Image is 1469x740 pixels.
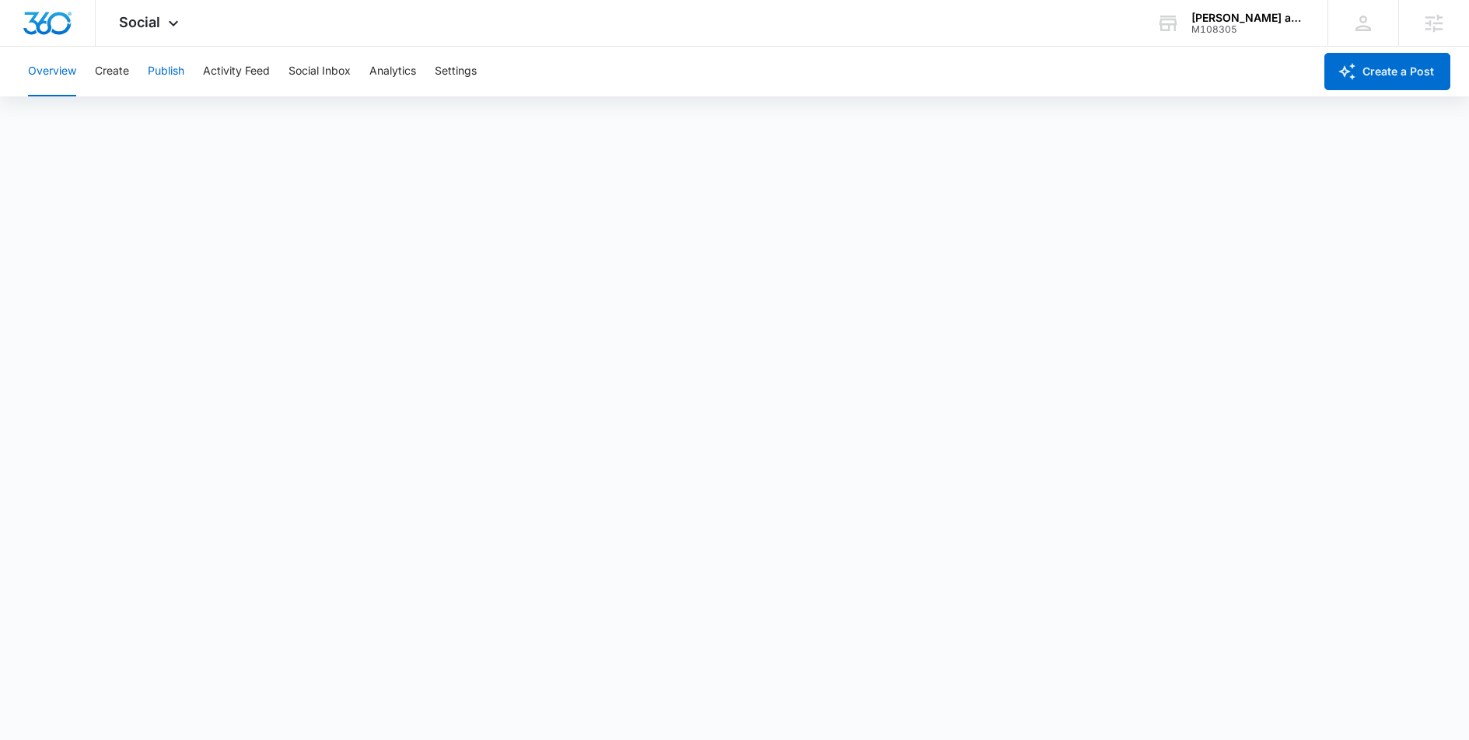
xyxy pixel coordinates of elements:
img: tab_domain_overview_orange.svg [42,90,54,103]
div: Domain: [DOMAIN_NAME] [40,40,171,53]
button: Social Inbox [289,47,351,96]
button: Create a Post [1324,53,1450,90]
div: Domain Overview [59,92,139,102]
div: account name [1191,12,1305,24]
button: Activity Feed [203,47,270,96]
button: Create [95,47,129,96]
img: logo_orange.svg [25,25,37,37]
button: Settings [435,47,477,96]
img: tab_keywords_by_traffic_grey.svg [155,90,167,103]
span: Social [119,14,160,30]
button: Analytics [369,47,416,96]
div: Keywords by Traffic [172,92,262,102]
div: v 4.0.25 [44,25,76,37]
div: account id [1191,24,1305,35]
img: website_grey.svg [25,40,37,53]
button: Publish [148,47,184,96]
button: Overview [28,47,76,96]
